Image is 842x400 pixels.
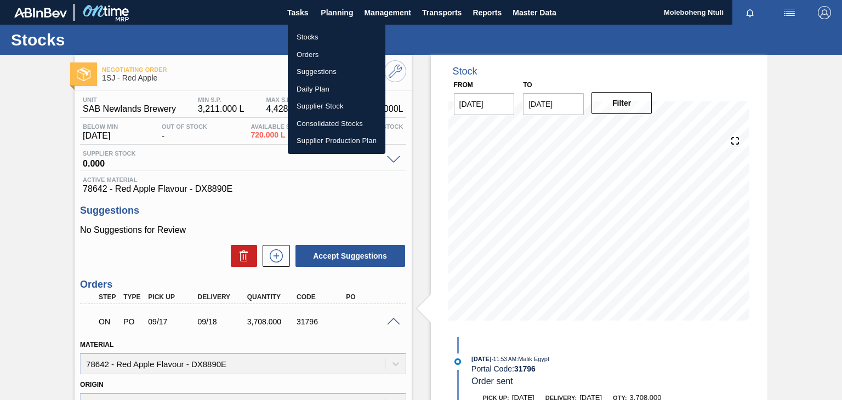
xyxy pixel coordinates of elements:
a: Supplier Production Plan [288,132,385,150]
a: Supplier Stock [288,98,385,115]
a: Suggestions [288,63,385,81]
a: Stocks [288,28,385,46]
a: Orders [288,46,385,64]
a: Daily Plan [288,81,385,98]
a: Consolidated Stocks [288,115,385,133]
